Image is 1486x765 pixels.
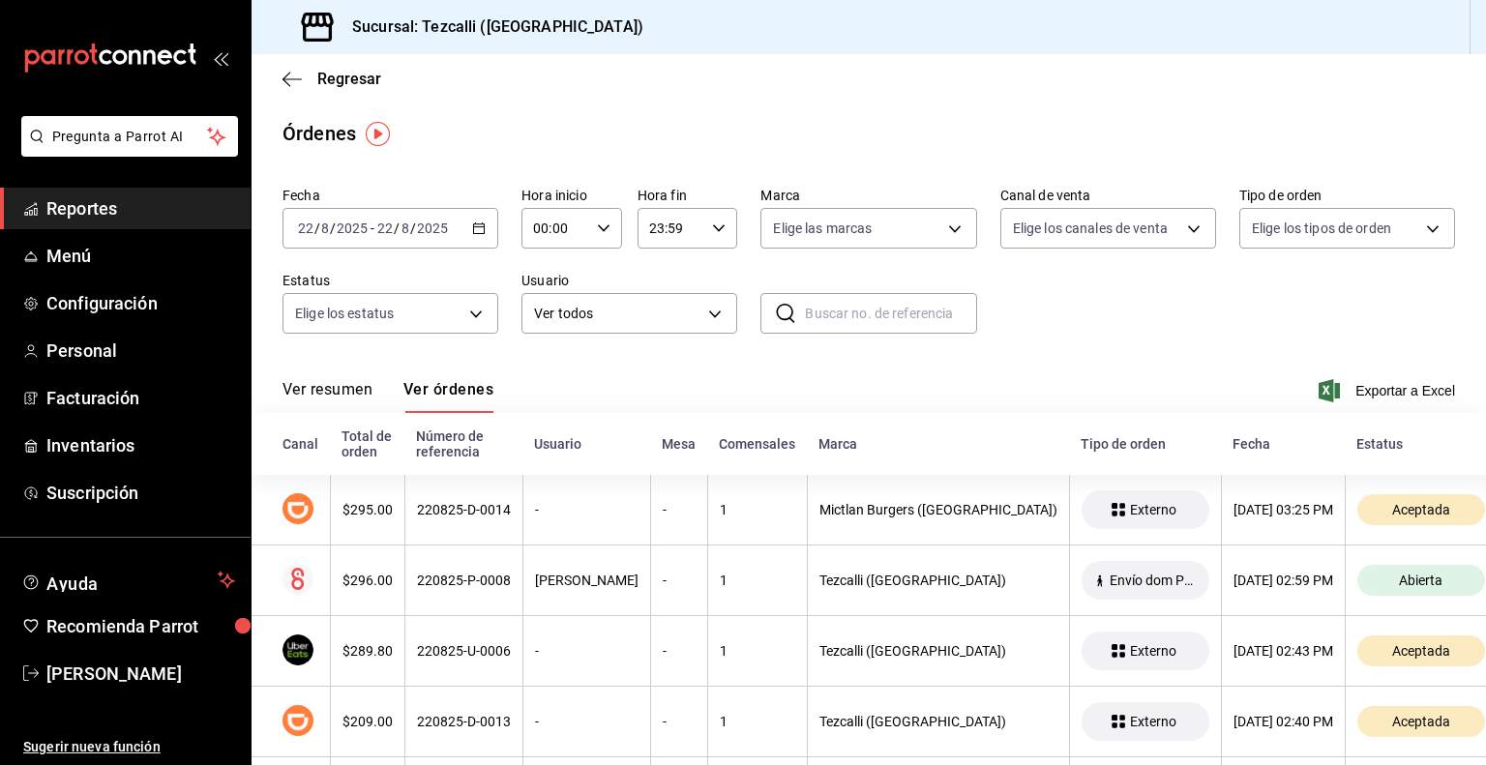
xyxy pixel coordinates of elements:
[330,221,336,236] span: /
[342,573,393,588] div: $296.00
[663,573,696,588] div: -
[282,119,356,148] div: Órdenes
[819,643,1057,659] div: Tezcalli ([GEOGRAPHIC_DATA])
[342,428,393,459] div: Total de orden
[720,643,795,659] div: 1
[342,714,393,729] div: $209.00
[1122,714,1184,729] span: Externo
[416,428,511,459] div: Número de referencia
[1323,379,1455,402] button: Exportar a Excel
[1102,573,1202,588] span: Envío dom PLICK
[46,432,235,458] span: Inventarios
[417,643,511,659] div: 220825-U-0006
[521,189,622,202] label: Hora inicio
[46,338,235,364] span: Personal
[1233,436,1333,452] div: Fecha
[317,70,381,88] span: Regresar
[417,714,511,729] div: 220825-D-0013
[282,70,381,88] button: Regresar
[535,643,639,659] div: -
[52,127,208,147] span: Pregunta a Parrot AI
[394,221,400,236] span: /
[1391,573,1450,588] span: Abierta
[417,502,511,517] div: 220825-D-0014
[342,502,393,517] div: $295.00
[1122,643,1184,659] span: Externo
[818,436,1057,452] div: Marca
[46,480,235,506] span: Suscripción
[403,380,493,413] button: Ver órdenes
[1356,436,1485,452] div: Estatus
[521,274,737,287] label: Usuario
[46,613,235,639] span: Recomienda Parrot
[282,436,318,452] div: Canal
[760,189,976,202] label: Marca
[819,502,1057,517] div: Mictlan Burgers ([GEOGRAPHIC_DATA])
[320,221,330,236] input: --
[417,573,511,588] div: 220825-P-0008
[1384,714,1458,729] span: Aceptada
[1122,502,1184,517] span: Externo
[46,243,235,269] span: Menú
[46,290,235,316] span: Configuración
[342,643,393,659] div: $289.80
[720,502,795,517] div: 1
[410,221,416,236] span: /
[46,195,235,221] span: Reportes
[663,714,696,729] div: -
[535,573,639,588] div: [PERSON_NAME]
[1081,436,1209,452] div: Tipo de orden
[535,714,639,729] div: -
[21,116,238,157] button: Pregunta a Parrot AI
[773,219,872,238] span: Elige las marcas
[638,189,738,202] label: Hora fin
[297,221,314,236] input: --
[46,569,210,592] span: Ayuda
[662,436,696,452] div: Mesa
[1013,219,1168,238] span: Elige los canales de venta
[1233,643,1333,659] div: [DATE] 02:43 PM
[1252,219,1391,238] span: Elige los tipos de orden
[282,274,498,287] label: Estatus
[720,714,795,729] div: 1
[46,385,235,411] span: Facturación
[337,15,643,39] h3: Sucursal: Tezcalli ([GEOGRAPHIC_DATA])
[719,436,795,452] div: Comensales
[805,294,976,333] input: Buscar no. de referencia
[1233,573,1333,588] div: [DATE] 02:59 PM
[720,573,795,588] div: 1
[314,221,320,236] span: /
[663,502,696,517] div: -
[371,221,374,236] span: -
[819,714,1057,729] div: Tezcalli ([GEOGRAPHIC_DATA])
[663,643,696,659] div: -
[282,380,493,413] div: navigation tabs
[1000,189,1216,202] label: Canal de venta
[366,122,390,146] img: Tooltip marker
[819,573,1057,588] div: Tezcalli ([GEOGRAPHIC_DATA])
[46,661,235,687] span: [PERSON_NAME]
[1239,189,1455,202] label: Tipo de orden
[282,380,372,413] button: Ver resumen
[534,436,639,452] div: Usuario
[1233,714,1333,729] div: [DATE] 02:40 PM
[535,502,639,517] div: -
[1384,502,1458,517] span: Aceptada
[1233,502,1333,517] div: [DATE] 03:25 PM
[416,221,449,236] input: ----
[295,304,394,323] span: Elige los estatus
[14,140,238,161] a: Pregunta a Parrot AI
[23,737,235,757] span: Sugerir nueva función
[336,221,369,236] input: ----
[282,189,498,202] label: Fecha
[1384,643,1458,659] span: Aceptada
[401,221,410,236] input: --
[213,50,228,66] button: open_drawer_menu
[534,304,701,324] span: Ver todos
[376,221,394,236] input: --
